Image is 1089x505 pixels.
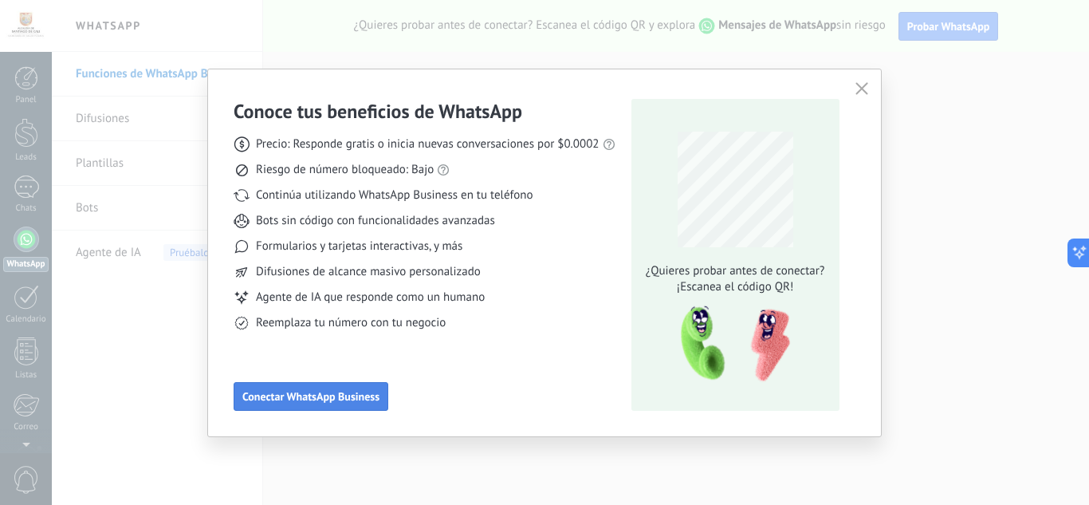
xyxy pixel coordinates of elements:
span: Bots sin código con funcionalidades avanzadas [256,213,495,229]
span: Continúa utilizando WhatsApp Business en tu teléfono [256,187,533,203]
span: Difusiones de alcance masivo personalizado [256,264,481,280]
h3: Conoce tus beneficios de WhatsApp [234,99,522,124]
span: ¡Escanea el código QR! [641,279,829,295]
span: Conectar WhatsApp Business [242,391,379,402]
span: Formularios y tarjetas interactivas, y más [256,239,462,254]
span: Riesgo de número bloqueado: Bajo [256,162,434,178]
span: ¿Quieres probar antes de conectar? [641,263,829,279]
span: Precio: Responde gratis o inicia nuevas conversaciones por $0.0002 [256,136,600,152]
span: Reemplaza tu número con tu negocio [256,315,446,331]
button: Conectar WhatsApp Business [234,382,388,411]
img: qr-pic-1x.png [667,302,793,387]
span: Agente de IA que responde como un humano [256,290,485,306]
